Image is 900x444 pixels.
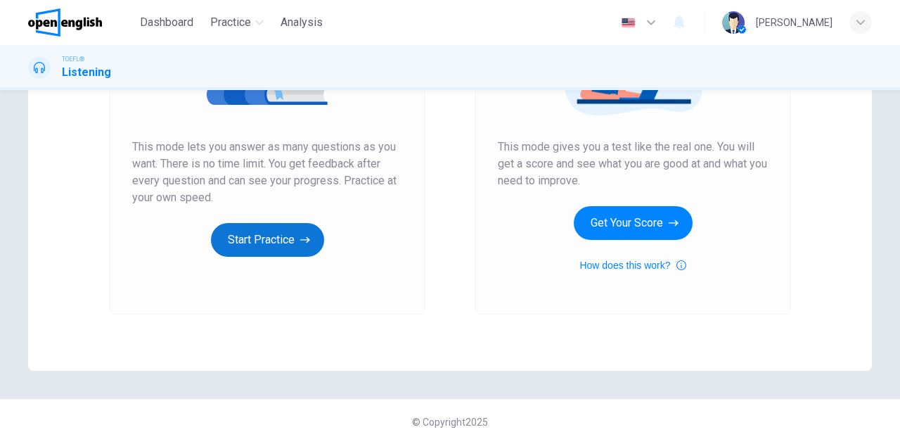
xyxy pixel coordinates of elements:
span: Practice [210,14,251,31]
span: This mode gives you a test like the real one. You will get a score and see what you are good at a... [498,139,768,189]
span: © Copyright 2025 [412,417,488,428]
span: This mode lets you answer as many questions as you want. There is no time limit. You get feedback... [132,139,402,206]
span: Analysis [281,14,323,31]
div: [PERSON_NAME] [756,14,832,31]
button: Analysis [275,10,328,35]
span: Dashboard [140,14,193,31]
a: OpenEnglish logo [28,8,134,37]
img: Profile picture [722,11,745,34]
h1: Listening [62,64,111,81]
button: Dashboard [134,10,199,35]
img: en [619,18,637,28]
img: OpenEnglish logo [28,8,102,37]
button: Practice [205,10,269,35]
button: Start Practice [211,223,324,257]
span: TOEFL® [62,54,84,64]
button: How does this work? [579,257,686,274]
button: Get Your Score [574,206,693,240]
